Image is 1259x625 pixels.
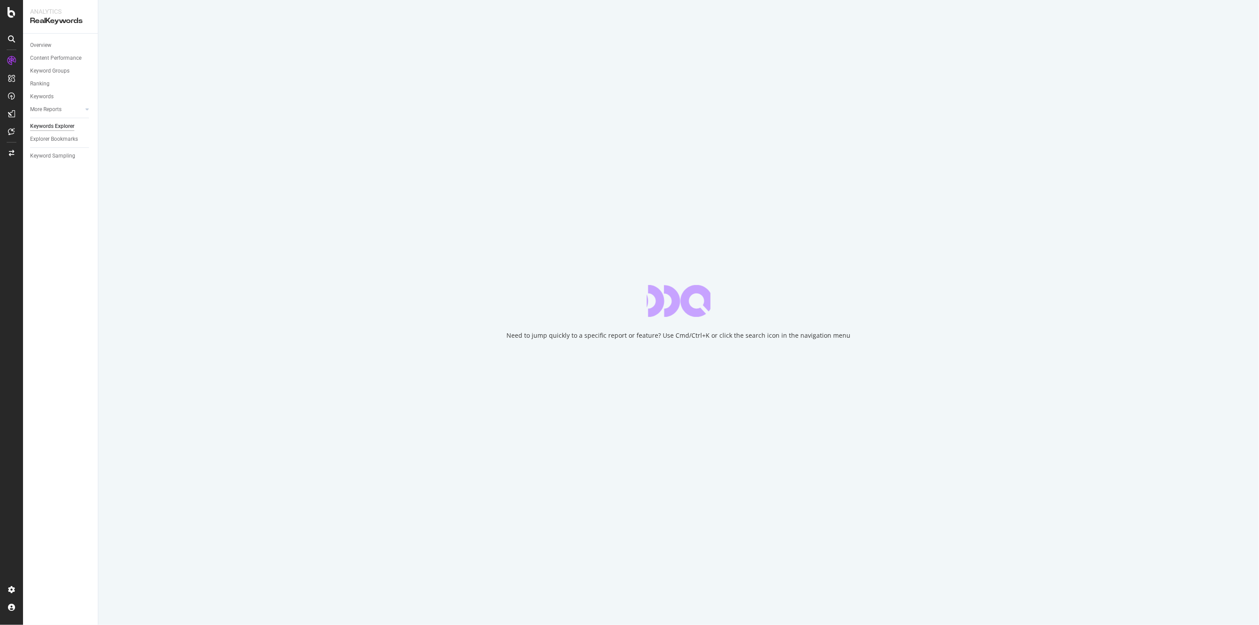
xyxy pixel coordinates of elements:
[30,41,51,50] div: Overview
[30,7,91,16] div: Analytics
[507,331,851,340] div: Need to jump quickly to a specific report or feature? Use Cmd/Ctrl+K or click the search icon in ...
[647,285,711,317] div: animation
[30,105,62,114] div: More Reports
[30,135,92,144] a: Explorer Bookmarks
[30,122,92,131] a: Keywords Explorer
[30,105,83,114] a: More Reports
[30,79,92,89] a: Ranking
[30,41,92,50] a: Overview
[30,54,92,63] a: Content Performance
[30,151,92,161] a: Keyword Sampling
[30,66,92,76] a: Keyword Groups
[30,79,50,89] div: Ranking
[30,92,54,101] div: Keywords
[30,151,75,161] div: Keyword Sampling
[30,16,91,26] div: RealKeywords
[30,92,92,101] a: Keywords
[30,135,78,144] div: Explorer Bookmarks
[30,122,74,131] div: Keywords Explorer
[30,54,81,63] div: Content Performance
[30,66,70,76] div: Keyword Groups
